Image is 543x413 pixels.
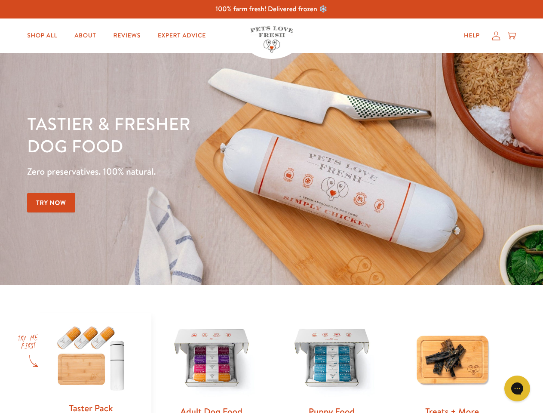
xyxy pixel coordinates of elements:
[457,27,487,44] a: Help
[500,373,534,404] iframe: Gorgias live chat messenger
[20,27,64,44] a: Shop All
[27,164,353,179] p: Zero preservatives. 100% natural.
[27,193,75,213] a: Try Now
[106,27,147,44] a: Reviews
[27,112,353,157] h1: Tastier & fresher dog food
[250,26,293,52] img: Pets Love Fresh
[151,27,213,44] a: Expert Advice
[67,27,103,44] a: About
